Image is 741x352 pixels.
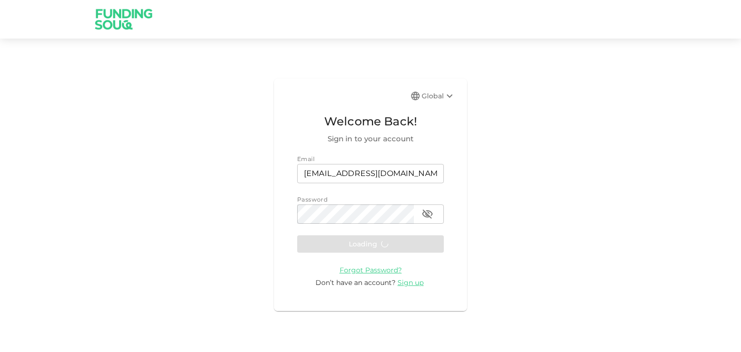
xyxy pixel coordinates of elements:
span: Password [297,196,328,203]
div: Global [422,90,455,102]
a: Forgot Password? [340,265,402,274]
span: Email [297,155,315,162]
span: Sign in to your account [297,133,444,145]
input: email [297,164,444,183]
span: Sign up [398,278,424,287]
input: password [297,204,414,224]
span: Welcome Back! [297,112,444,131]
span: Don’t have an account? [316,278,396,287]
span: Forgot Password? [340,266,402,274]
